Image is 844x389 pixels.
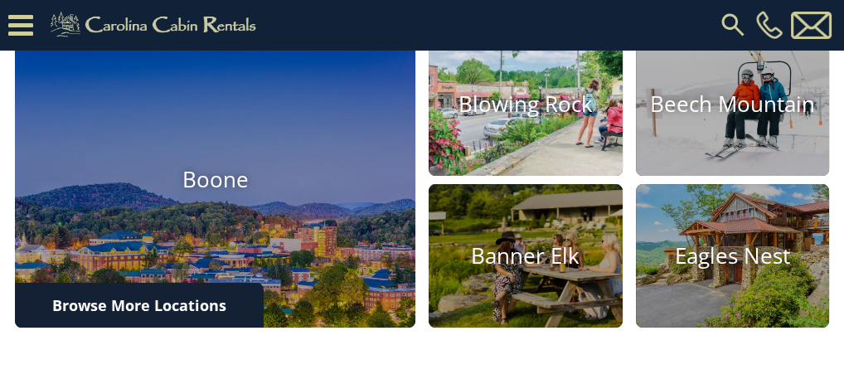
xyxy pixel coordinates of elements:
a: Banner Elk [429,184,623,328]
img: Khaki-logo.png [41,8,270,41]
a: [PHONE_NUMBER] [752,11,787,39]
h4: Banner Elk [429,243,623,269]
a: Boone [15,32,415,327]
a: Blowing Rock [429,32,623,176]
a: Beech Mountain [636,32,830,176]
a: Eagles Nest [636,184,830,328]
a: Browse More Locations [15,283,264,328]
h4: Boone [15,167,415,192]
img: search-regular.svg [718,10,748,40]
h4: Blowing Rock [429,91,623,117]
h4: Eagles Nest [636,243,830,269]
h4: Beech Mountain [636,91,830,117]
